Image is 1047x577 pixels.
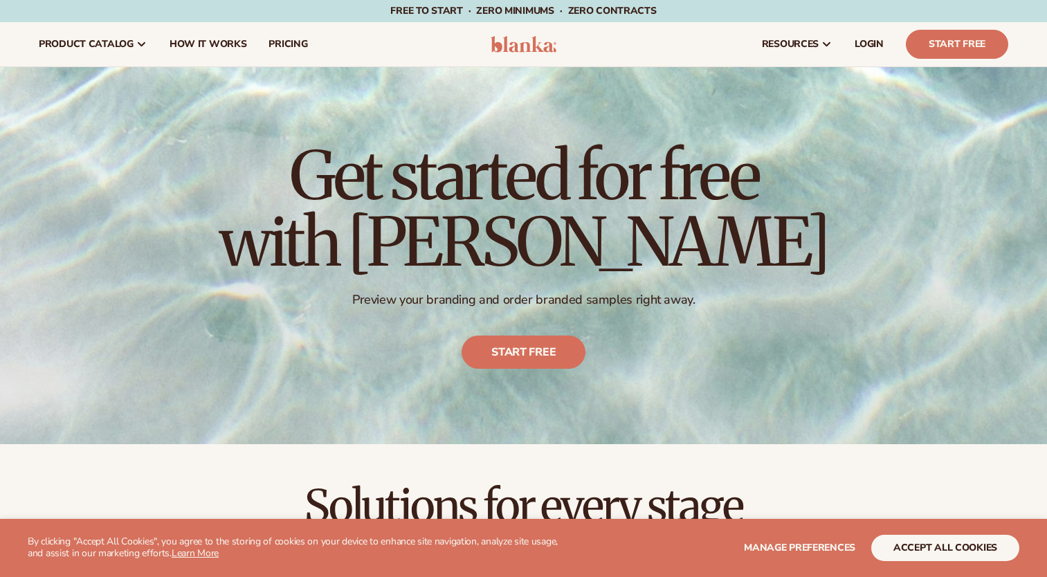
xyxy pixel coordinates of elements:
[28,536,568,560] p: By clicking "Accept All Cookies", you agree to the storing of cookies on your device to enhance s...
[751,22,844,66] a: resources
[158,22,258,66] a: How It Works
[390,4,656,17] span: Free to start · ZERO minimums · ZERO contracts
[257,22,318,66] a: pricing
[744,535,855,561] button: Manage preferences
[762,39,819,50] span: resources
[170,39,247,50] span: How It Works
[39,483,1008,529] h2: Solutions for every stage
[906,30,1008,59] a: Start Free
[871,535,1019,561] button: accept all cookies
[219,143,828,275] h1: Get started for free with [PERSON_NAME]
[855,39,884,50] span: LOGIN
[462,336,585,369] a: Start free
[172,547,219,560] a: Learn More
[844,22,895,66] a: LOGIN
[28,22,158,66] a: product catalog
[744,541,855,554] span: Manage preferences
[268,39,307,50] span: pricing
[39,39,134,50] span: product catalog
[219,292,828,308] p: Preview your branding and order branded samples right away.
[491,36,556,53] img: logo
